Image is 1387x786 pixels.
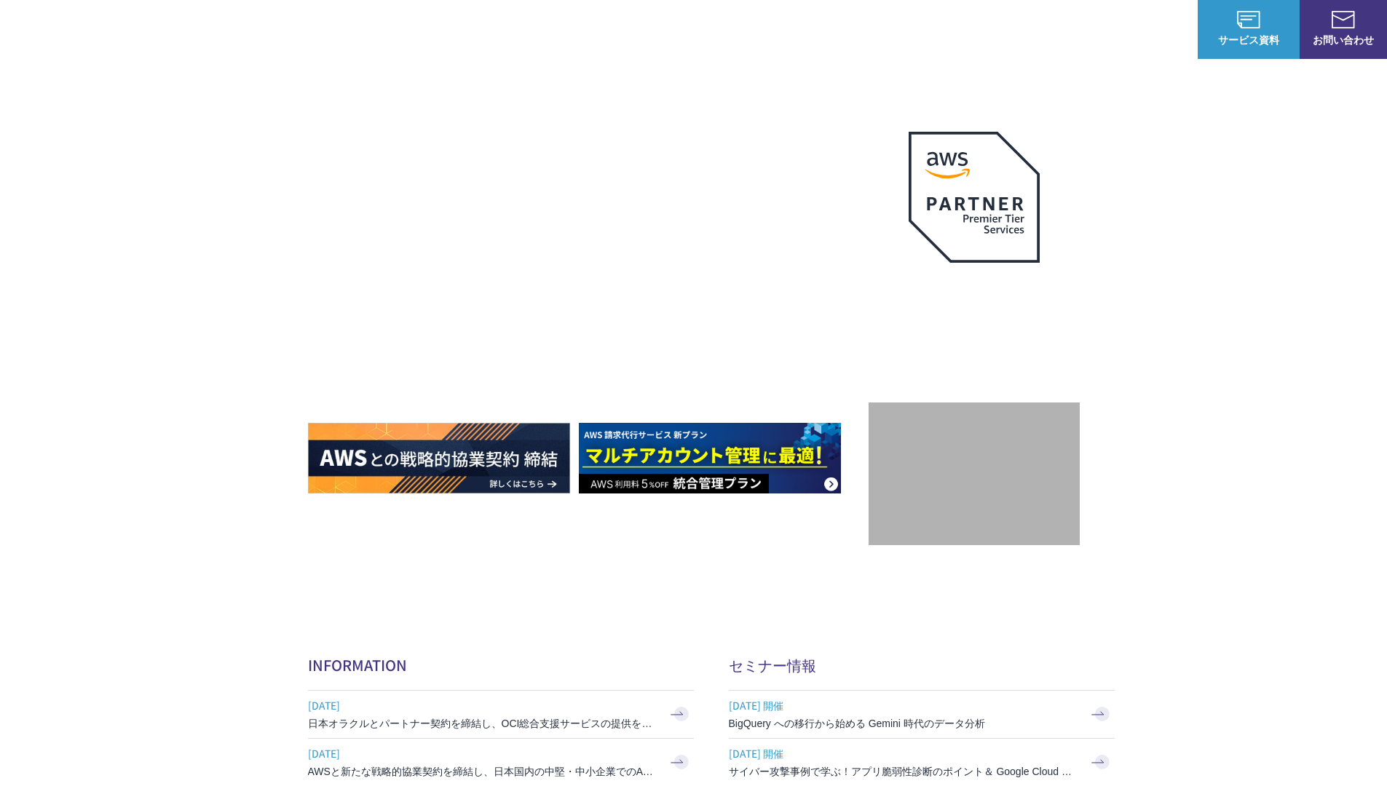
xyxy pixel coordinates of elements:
[308,691,694,738] a: [DATE] 日本オラクルとパートナー契約を締結し、OCI総合支援サービスの提供を開始
[308,764,657,779] h3: AWSと新たな戦略的協業契約を締結し、日本国内の中堅・中小企業でのAWS活用を加速
[1332,11,1355,28] img: お問い合わせ
[729,742,1078,764] span: [DATE] 開催
[167,14,273,44] span: NHN テコラス AWS総合支援サービス
[898,424,1051,531] img: 契約件数
[308,654,694,675] h2: INFORMATION
[957,280,990,301] em: AWS
[22,12,273,47] a: AWS総合支援サービス C-Chorus NHN テコラスAWS総合支援サービス
[308,739,694,786] a: [DATE] AWSと新たな戦略的協業契約を締結し、日本国内の中堅・中小企業でのAWS活用を加速
[308,239,869,379] h1: AWS ジャーニーの 成功を実現
[1237,11,1260,28] img: AWS総合支援サービス C-Chorus サービス資料
[694,22,729,37] p: 強み
[1058,22,1113,37] p: ナレッジ
[1198,32,1300,47] span: サービス資料
[308,716,657,731] h3: 日本オラクルとパートナー契約を締結し、OCI総合支援サービスの提供を開始
[308,161,869,225] p: AWSの導入からコスト削減、 構成・運用の最適化からデータ活用まで 規模や業種業態を問わない マネージドサービスで
[579,423,841,493] img: AWS請求代行サービス 統合管理プラン
[909,132,1040,263] img: AWSプレミアティアサービスパートナー
[729,694,1078,716] span: [DATE] 開催
[308,423,570,493] img: AWSとの戦略的協業契約 締結
[729,764,1078,779] h3: サイバー攻撃事例で学ぶ！アプリ脆弱性診断のポイント＆ Google Cloud セキュリティ対策
[729,739,1115,786] a: [DATE] 開催 サイバー攻撃事例で学ぶ！アプリ脆弱性診断のポイント＆ Google Cloud セキュリティ対策
[1300,32,1387,47] span: お問い合わせ
[758,22,813,37] p: サービス
[1142,22,1183,37] a: ログイン
[988,22,1029,37] a: 導入事例
[729,654,1115,675] h2: セミナー情報
[308,742,657,764] span: [DATE]
[729,691,1115,738] a: [DATE] 開催 BigQuery への移行から始める Gemini 時代のデータ分析
[729,716,1078,731] h3: BigQuery への移行から始める Gemini 時代のデータ分析
[891,280,1057,336] p: 最上位プレミアティア サービスパートナー
[842,22,959,37] p: 業種別ソリューション
[308,694,657,716] span: [DATE]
